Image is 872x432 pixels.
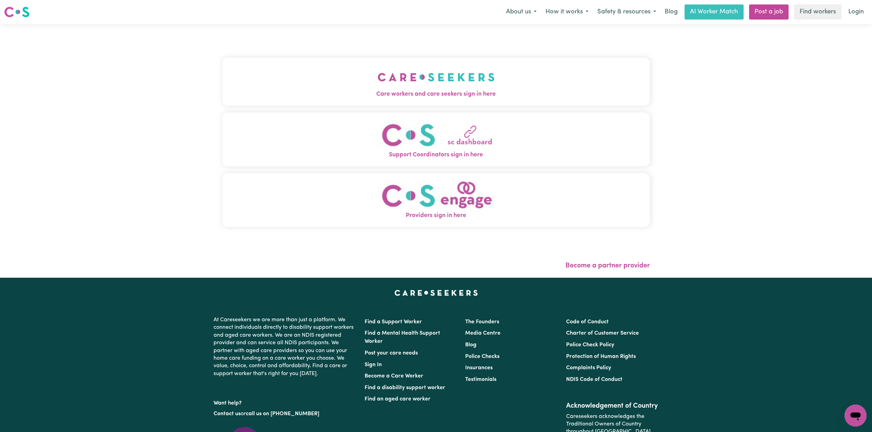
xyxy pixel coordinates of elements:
a: Login [844,4,868,20]
a: Code of Conduct [566,319,609,325]
a: Post your care needs [365,350,418,356]
a: Sign In [365,362,382,368]
a: Blog [465,342,477,348]
a: Police Check Policy [566,342,614,348]
img: Careseekers logo [4,6,30,18]
a: AI Worker Match [685,4,744,20]
a: The Founders [465,319,499,325]
a: Careseekers logo [4,4,30,20]
button: Providers sign in here [222,173,650,227]
a: Post a job [749,4,789,20]
a: Complaints Policy [566,365,611,371]
a: Insurances [465,365,493,371]
a: Careseekers home page [394,290,478,296]
span: Care workers and care seekers sign in here [222,90,650,99]
a: Contact us [214,411,241,417]
span: Support Coordinators sign in here [222,151,650,159]
a: Become a partner provider [565,262,650,269]
a: call us on [PHONE_NUMBER] [246,411,319,417]
iframe: Button to launch messaging window [845,405,867,427]
a: Find workers [794,4,841,20]
a: Find a Support Worker [365,319,422,325]
p: Want help? [214,397,356,407]
button: About us [502,5,541,19]
span: Providers sign in here [222,211,650,220]
a: Become a Care Worker [365,373,423,379]
button: Safety & resources [593,5,661,19]
p: or [214,407,356,420]
p: At Careseekers we are more than just a platform. We connect individuals directly to disability su... [214,313,356,380]
h2: Acknowledgement of Country [566,402,658,410]
a: NDIS Code of Conduct [566,377,622,382]
a: Media Centre [465,331,501,336]
a: Charter of Customer Service [566,331,639,336]
a: Find a Mental Health Support Worker [365,331,440,344]
button: Care workers and care seekers sign in here [222,58,650,106]
a: Find a disability support worker [365,385,445,391]
a: Find an aged care worker [365,396,431,402]
button: Support Coordinators sign in here [222,112,650,166]
a: Blog [661,4,682,20]
a: Police Checks [465,354,500,359]
button: How it works [541,5,593,19]
a: Testimonials [465,377,496,382]
a: Protection of Human Rights [566,354,636,359]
